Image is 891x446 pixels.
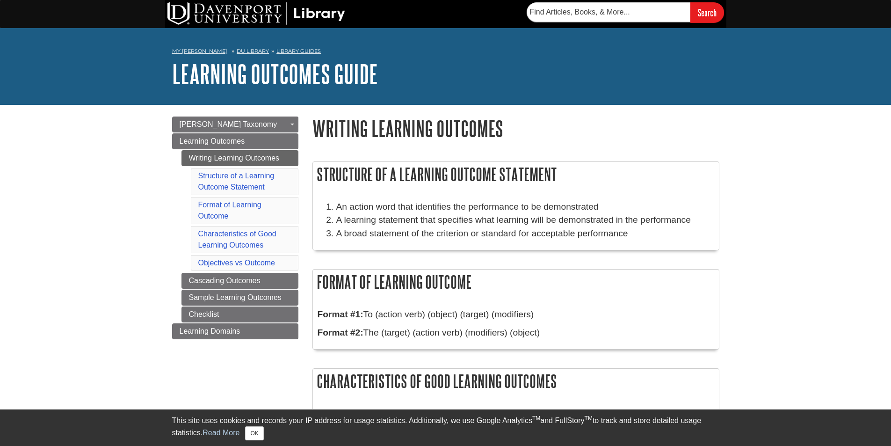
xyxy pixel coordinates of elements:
sup: TM [585,415,593,422]
h2: Characteristics of Good Learning Outcomes [313,369,719,394]
li: Specify the level, criterion, or standard for the knowledge, skill, ability, or disposition that ... [336,407,714,434]
a: Structure of a Learning Outcome Statement [198,172,275,191]
h1: Writing Learning Outcomes [312,117,719,140]
a: DU Library [237,48,269,54]
p: The (target) (action verb) (modifiers) (object) [318,326,714,340]
span: Learning Domains [180,327,240,335]
strong: Format #2: [318,328,363,337]
a: Checklist [181,307,298,322]
sup: TM [532,415,540,422]
a: Writing Learning Outcomes [181,150,298,166]
form: Searches DU Library's articles, books, and more [527,2,724,22]
li: A broad statement of the criterion or standard for acceptable performance [336,227,714,241]
h2: Structure of a Learning Outcome Statement [313,162,719,187]
h2: Format of Learning Outcome [313,270,719,294]
a: Objectives vs Outcome [198,259,275,267]
a: Library Guides [276,48,321,54]
a: Characteristics of Good Learning Outcomes [198,230,276,249]
p: To (action verb) (object) (target) (modifiers) [318,308,714,322]
button: Close [245,426,263,440]
a: Learning Outcomes [172,133,298,149]
li: A learning statement that specifies what learning will be demonstrated in the performance [336,213,714,227]
a: Format of Learning Outcome [198,201,261,220]
div: This site uses cookies and records your IP address for usage statistics. Additionally, we use Goo... [172,415,719,440]
input: Find Articles, Books, & More... [527,2,690,22]
div: Guide Page Menu [172,117,298,339]
input: Search [690,2,724,22]
a: Learning Outcomes Guide [172,59,378,88]
nav: breadcrumb [172,45,719,60]
a: Sample Learning Outcomes [181,290,298,306]
strong: Format #1: [318,309,363,319]
li: An action word that identifies the performance to be demonstrated [336,200,714,214]
img: DU Library [167,2,345,25]
a: My [PERSON_NAME] [172,47,227,55]
a: Learning Domains [172,323,298,339]
a: Cascading Outcomes [181,273,298,289]
span: Learning Outcomes [180,137,245,145]
span: [PERSON_NAME] Taxonomy [180,120,277,128]
a: [PERSON_NAME] Taxonomy [172,117,298,132]
a: Read More [203,429,239,437]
